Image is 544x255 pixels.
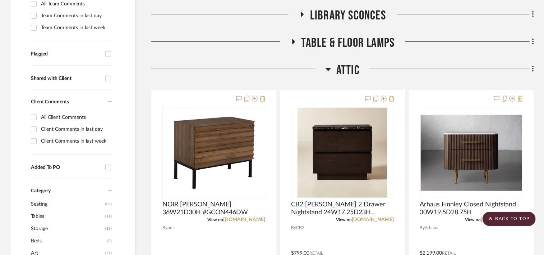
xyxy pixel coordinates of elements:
[107,235,112,247] span: (3)
[291,224,296,231] span: By
[483,212,536,226] scroll-to-top-button: BACK TO TOP
[420,224,425,231] span: By
[31,223,103,235] span: Storage
[310,8,386,23] span: Library Sconces
[31,235,106,247] span: Beds
[41,124,110,135] div: Client Comments in last day
[291,201,394,216] span: CB2 [PERSON_NAME] 2 Drawer Nightstand 24W17.25D23H #634866
[41,10,110,22] div: Team Comments in last day
[336,63,360,78] span: Attic
[162,201,265,216] span: NOIR [PERSON_NAME] 36W21D30H #GCON446DW
[296,224,304,231] span: CB2
[105,223,112,234] span: (26)
[31,188,51,194] span: Category
[167,224,175,231] span: noir
[162,224,167,231] span: By
[301,35,395,51] span: Table & Floor Lamps
[105,211,112,222] span: (76)
[31,165,102,171] div: Added To PO
[223,217,265,222] a: [DOMAIN_NAME]
[31,198,103,210] span: Seating
[41,135,110,147] div: Client Comments in last week
[421,115,522,191] img: Arhaus Finnley Closed Nightstand 30W19.5D28.75H
[41,112,110,123] div: All Client Comments
[425,224,438,231] span: Arhaus
[31,51,102,57] div: Flagged
[481,217,523,222] a: [DOMAIN_NAME]
[105,198,112,210] span: (88)
[465,218,481,222] span: View on
[420,201,523,216] span: Arhaus Finnley Closed Nightstand 30W19.5D28.75H
[31,99,69,104] span: Client Comments
[352,217,394,222] a: [DOMAIN_NAME]
[31,76,102,82] div: Shared with Client
[207,218,223,222] span: View on
[41,22,110,33] div: Team Comments in last week
[31,210,103,223] span: Tables
[336,218,352,222] span: View on
[169,108,259,198] img: NOIR Arturo Nightstand 36W21D30H #GCON446DW
[298,108,387,198] img: CB2 Logan 2 Drawer Nightstand 24W17.25D23H #634866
